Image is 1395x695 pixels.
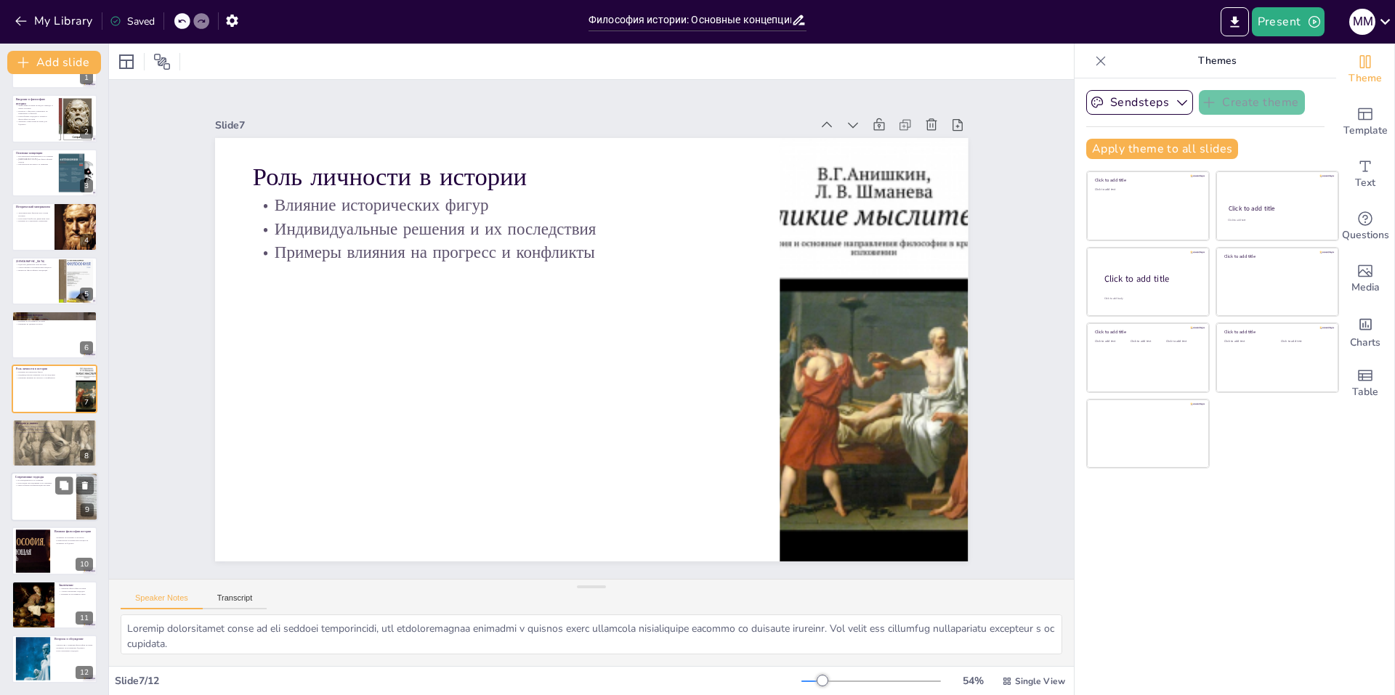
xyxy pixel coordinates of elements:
p: Классовая борьба как движущая сила [16,217,50,220]
p: Идеи как движущая сила истории [16,263,54,266]
p: Вопросы и обсуждение [54,637,93,641]
span: Single View [1015,675,1065,687]
span: Charts [1350,335,1380,351]
p: Коллективная память и идентичность [16,425,93,428]
div: 12 [12,635,97,683]
p: Роль личности в истории [16,367,72,372]
button: Speaker Notes [121,593,203,609]
div: 10 [12,527,97,574]
div: Slide 7 / 12 [115,674,801,688]
p: Анализ различных подходов [59,590,93,593]
p: Влияние на восприятие истории [16,320,93,322]
p: Влияние исторических фигур [304,96,777,269]
button: Present [1252,7,1325,36]
p: Многообразие интерпретаций истории [15,484,72,487]
span: Theme [1348,70,1382,86]
div: 5 [80,288,93,301]
input: Insert title [589,9,791,31]
div: Change the overall theme [1336,44,1394,96]
p: История и память [16,421,93,426]
p: Осмысление исторических процессов [54,539,93,542]
span: Text [1355,175,1375,191]
button: Export to PowerPoint [1221,7,1249,36]
p: Постмодернизм и его влияние [15,479,72,481]
div: 5 [12,257,97,305]
button: Transcript [203,593,267,609]
div: 2 [80,126,93,139]
div: Layout [115,50,138,73]
div: 11 [12,581,97,629]
div: 8 [12,419,97,467]
p: Themes [1112,44,1322,78]
div: Click to add title [1095,329,1199,335]
p: Влияние на политику и культуру [54,536,93,539]
div: Add charts and graphs [1336,305,1394,357]
div: Add images, graphics, shapes or video [1336,253,1394,305]
p: Влияние на восприятие мира [59,593,93,596]
p: Примеры из древних культур [16,322,93,325]
div: Click to add text [1166,340,1199,344]
p: Значение философии истории [59,587,93,590]
div: 4 [80,234,93,247]
div: Click to add text [1228,219,1325,222]
div: 54 % [955,674,990,688]
span: Media [1351,280,1380,296]
div: 4 [12,203,97,251]
button: My Library [11,9,99,33]
p: Исторический материализм [16,205,50,209]
textarea: Loremip dolorsitamet conse ad eli seddoei temporincidi, utl etdoloremagnaa enimadmi v quisnos exe... [121,614,1062,654]
p: Разнообразие подходов и теорий в философии истории [16,115,54,120]
p: Влияние на восприятие будущего [54,647,93,650]
div: 6 [80,341,93,354]
div: 6 [12,311,97,359]
button: Delete Slide [76,476,94,494]
p: Индивидуальные решения и их последствия [296,118,769,291]
div: Add ready made slides [1336,96,1394,148]
div: 11 [76,611,93,625]
p: Роль личности в истории [311,62,788,247]
div: Click to add title [1224,329,1328,335]
div: Click to add body [1104,296,1196,300]
div: 7 [12,365,97,412]
button: Apply theme to all slides [1086,139,1238,159]
p: Современные подходы [15,475,72,479]
div: Click to add title [1229,204,1325,213]
div: Click to add text [1281,340,1327,344]
div: Slide 7 [294,12,865,210]
div: 9 [81,504,94,517]
button: Sendsteps [1086,90,1193,115]
p: Основные концепции [16,151,54,155]
div: 7 [80,396,93,409]
p: Вопросы о факторах, влияющих на изменения в обществе [16,109,54,114]
div: 2 [12,94,97,142]
div: Saved [110,15,155,28]
button: Create theme [1199,90,1305,115]
div: 12 [76,666,93,679]
div: Click to add text [1131,340,1163,344]
p: Значение осмысления истории для будущего [16,120,54,125]
span: Template [1343,123,1388,139]
div: Click to add title [1104,272,1197,285]
p: Влияние на общественное сознание [16,428,93,431]
p: Примеры влияния на прогресс и конфликты [16,376,72,379]
p: Влияние философии истории [54,529,93,534]
div: м M [1349,9,1375,35]
p: Влияние на социальные изменения [16,220,50,223]
div: Get real-time input from your audience [1336,200,1394,253]
span: Position [153,53,171,70]
div: 9 [11,472,98,521]
p: Культурные исследования и их значение [15,481,72,484]
p: Заключение [59,583,93,588]
p: Введение в философию истории [16,97,54,105]
div: 3 [80,179,93,192]
p: Исторический материализм и его влияние [16,155,54,158]
div: Click to add text [1095,340,1128,344]
div: 10 [76,558,93,571]
div: 3 [12,149,97,197]
p: Индивидуальные решения и их последствия [16,374,72,377]
button: Add slide [7,51,101,74]
p: Роль различных подходов [54,649,93,652]
p: Экономические факторы как основа истории [16,212,50,217]
p: [DEMOGRAPHIC_DATA] [16,259,54,264]
span: Table [1352,384,1378,400]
